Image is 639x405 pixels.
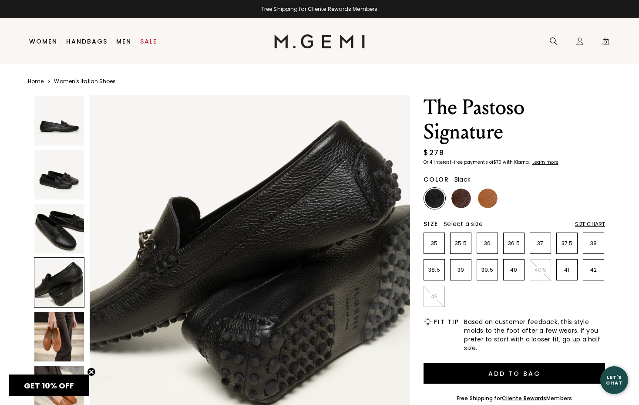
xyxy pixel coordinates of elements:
[502,395,547,402] a: Cliente Rewards
[464,317,605,352] span: Based on customer feedback, this style molds to the foot after a few wears. If you prefer to star...
[478,189,498,208] img: Tan
[24,380,74,391] span: GET 10% OFF
[477,267,498,273] p: 39.5
[424,95,605,144] h1: The Pastoso Signature
[425,189,444,208] img: Black
[451,189,471,208] img: Chocolate
[444,219,483,228] span: Select a size
[424,267,444,273] p: 38.5
[28,78,44,85] a: Home
[34,150,84,199] img: The Pastoso Signature
[600,375,628,385] div: Let's Chat
[424,176,449,183] h2: Color
[583,267,604,273] p: 42
[557,240,577,247] p: 37.5
[451,240,471,247] p: 35.5
[140,38,157,45] a: Sale
[424,293,444,300] p: 43
[504,240,524,247] p: 36.5
[424,148,444,158] div: $278
[575,221,605,228] div: Size Chart
[530,240,551,247] p: 37
[504,267,524,273] p: 40
[34,204,84,253] img: The Pastoso Signature
[503,159,531,165] klarna-placement-style-body: with Klarna
[34,312,84,361] img: The Pastoso Signature
[451,267,471,273] p: 39
[424,240,444,247] p: 35
[457,395,572,402] div: Free Shipping for Members
[54,78,116,85] a: Women's Italian Shoes
[424,220,438,227] h2: Size
[602,39,610,47] span: 0
[424,363,605,384] button: Add to Bag
[66,38,108,45] a: Handbags
[583,240,604,247] p: 38
[530,267,551,273] p: 40.5
[29,38,57,45] a: Women
[434,318,459,325] h2: Fit Tip
[34,96,84,145] img: The Pastoso Signature
[493,159,501,165] klarna-placement-style-amount: $70
[454,175,471,184] span: Black
[531,160,558,165] a: Learn more
[87,368,96,376] button: Close teaser
[477,240,498,247] p: 36
[532,159,558,165] klarna-placement-style-cta: Learn more
[116,38,131,45] a: Men
[9,375,89,396] div: GET 10% OFFClose teaser
[274,34,365,48] img: M.Gemi
[424,159,493,165] klarna-placement-style-body: Or 4 interest-free payments of
[557,267,577,273] p: 41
